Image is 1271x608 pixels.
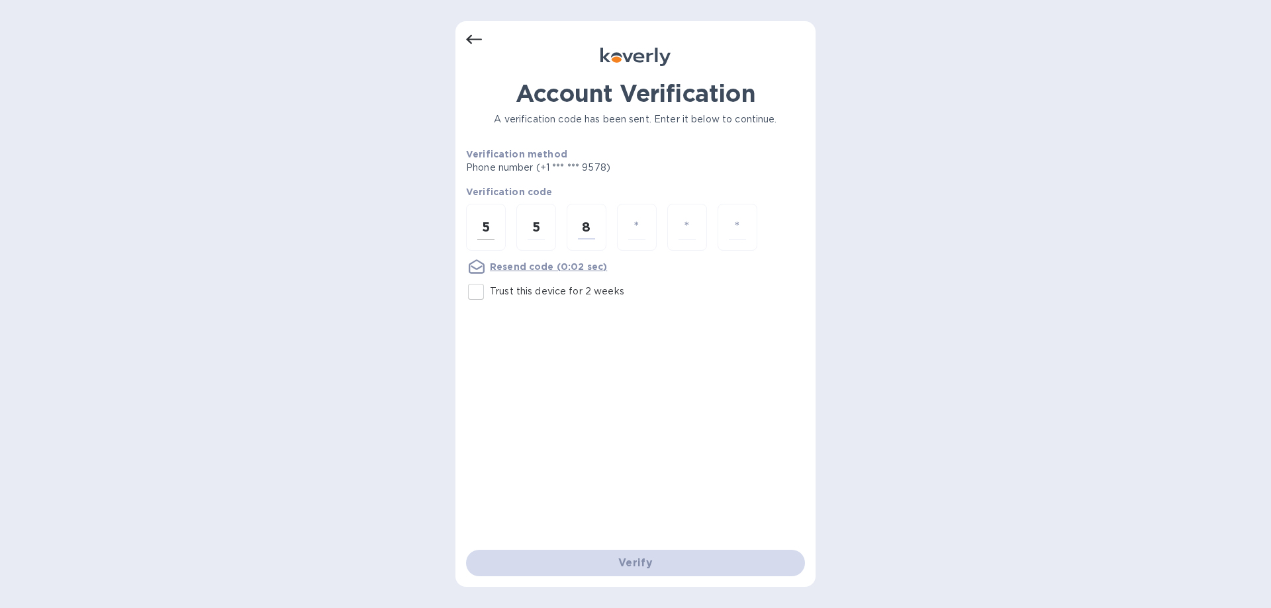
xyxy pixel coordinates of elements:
[466,112,805,126] p: A verification code has been sent. Enter it below to continue.
[466,149,567,159] b: Verification method
[490,284,624,298] p: Trust this device for 2 weeks
[466,161,712,175] p: Phone number (+1 *** *** 9578)
[490,261,607,272] u: Resend code (0:02 sec)
[466,79,805,107] h1: Account Verification
[466,185,805,198] p: Verification code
